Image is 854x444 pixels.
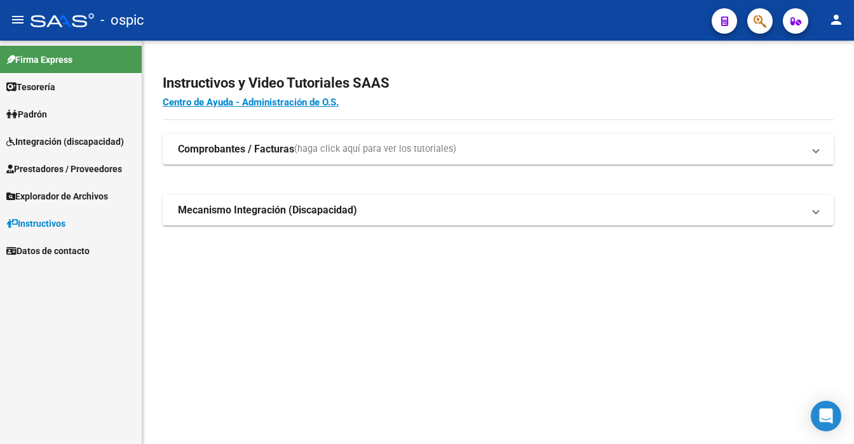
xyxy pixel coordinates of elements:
[163,134,834,165] mat-expansion-panel-header: Comprobantes / Facturas(haga click aquí para ver los tutoriales)
[811,401,841,431] div: Open Intercom Messenger
[294,142,456,156] span: (haga click aquí para ver los tutoriales)
[829,12,844,27] mat-icon: person
[163,97,339,108] a: Centro de Ayuda - Administración de O.S.
[178,142,294,156] strong: Comprobantes / Facturas
[163,71,834,95] h2: Instructivos y Video Tutoriales SAAS
[163,195,834,225] mat-expansion-panel-header: Mecanismo Integración (Discapacidad)
[6,162,122,176] span: Prestadores / Proveedores
[178,203,357,217] strong: Mecanismo Integración (Discapacidad)
[6,189,108,203] span: Explorador de Archivos
[6,135,124,149] span: Integración (discapacidad)
[10,12,25,27] mat-icon: menu
[100,6,144,34] span: - ospic
[6,107,47,121] span: Padrón
[6,53,72,67] span: Firma Express
[6,244,90,258] span: Datos de contacto
[6,80,55,94] span: Tesorería
[6,217,65,231] span: Instructivos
